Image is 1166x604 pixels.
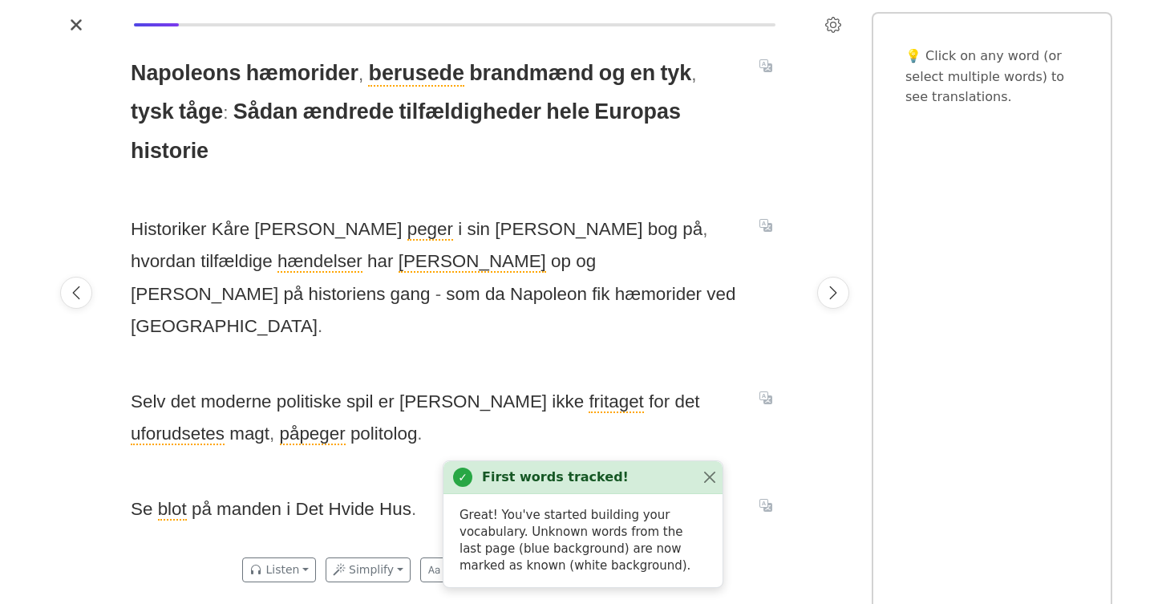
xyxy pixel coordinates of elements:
[283,284,303,306] span: på
[131,391,166,413] span: Selv
[594,99,681,125] span: Europas
[286,499,290,521] span: i
[367,251,393,273] span: har
[417,424,422,444] span: .
[399,251,546,273] span: [PERSON_NAME]
[820,12,846,38] button: Settings
[246,61,358,87] span: hæmorider
[131,424,225,445] span: uforudsetes
[158,499,187,521] span: blot
[212,219,249,241] span: Kåre
[817,277,849,309] button: Next page
[702,219,707,239] span: ,
[589,391,643,413] span: fritaget
[649,391,670,413] span: for
[682,219,702,241] span: på
[399,99,541,125] span: tilfældigheder
[217,499,281,521] span: manden
[131,284,278,306] span: [PERSON_NAME]
[379,391,395,413] span: er
[399,391,547,413] span: [PERSON_NAME]
[630,61,655,87] span: en
[599,61,626,87] span: og
[674,391,699,413] span: det
[350,424,417,445] span: politolog
[753,388,779,407] button: Translate sentence
[309,284,386,306] span: historiens
[346,391,374,413] span: spil
[200,391,271,413] span: moderne
[223,103,228,123] span: :
[277,391,342,413] span: politiske
[277,251,362,273] span: hændelser
[134,23,775,26] div: Reading progress
[131,316,318,338] span: [GEOGRAPHIC_DATA]
[495,219,642,241] span: [PERSON_NAME]
[131,61,241,87] span: Napoleons
[303,99,395,125] span: ændrede
[510,284,587,306] span: Napoleon
[269,424,274,444] span: ,
[905,46,1079,107] p: 💡 Click on any word (or select multiple words) to see translations.
[485,284,505,306] span: da
[131,219,207,241] span: Historiker
[753,216,779,235] button: Translate sentence
[458,219,462,241] span: i
[295,499,323,521] span: Det
[592,284,609,306] span: fik
[446,284,480,306] span: som
[391,284,431,306] span: gang
[435,284,441,304] span: -
[368,61,464,87] span: berusede
[329,499,374,521] span: Hvide
[131,139,209,164] span: historie
[615,284,702,306] span: hæmorider
[63,12,89,38] button: Close
[233,99,298,125] span: Sådan
[131,99,174,125] span: tysk
[753,496,779,515] button: Translate sentence
[443,494,723,587] div: Great! You've started building your vocabulary. Unknown words from the last page (blue background...
[179,99,223,125] span: tåge
[60,277,92,309] button: Previous page
[458,469,468,486] span: ✓
[326,557,411,582] button: Simplify
[546,99,589,125] span: hele
[691,64,696,84] span: ,
[192,499,212,521] span: på
[576,251,596,273] span: og
[407,219,453,241] span: peger
[467,219,490,241] span: sin
[469,61,593,87] span: brandmænd
[131,499,152,521] span: Se
[280,424,346,445] span: påpeger
[358,64,363,84] span: ,
[660,61,691,87] span: tyk
[379,499,411,521] span: Hus
[701,469,718,486] button: Close
[200,251,273,273] span: tilfældige
[551,251,571,273] span: op
[411,499,416,519] span: .
[706,284,735,306] span: ved
[420,557,492,582] button: Large
[254,219,402,241] span: [PERSON_NAME]
[229,424,269,445] span: magt
[482,468,629,487] strong: First words tracked!
[753,56,779,75] button: Translate sentence
[648,219,678,241] span: bog
[131,251,196,273] span: hvordan
[552,391,584,413] span: ikke
[171,391,196,413] span: det
[318,316,322,336] span: .
[242,557,316,582] button: Listen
